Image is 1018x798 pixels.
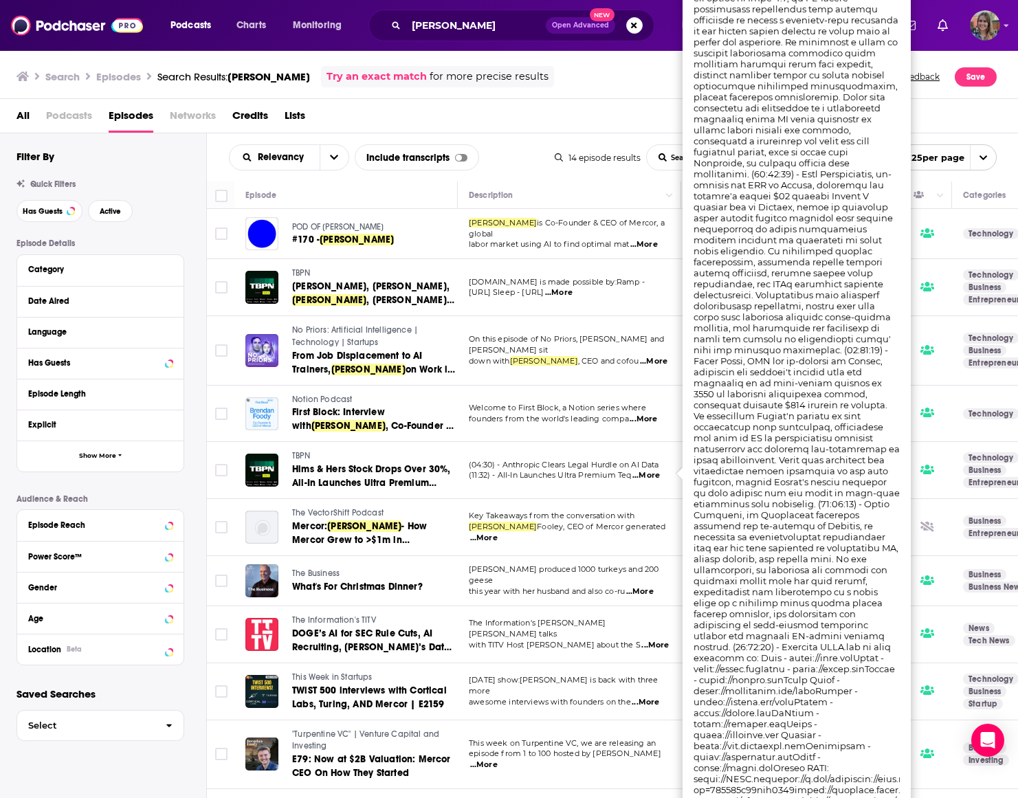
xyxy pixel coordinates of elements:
[170,16,211,35] span: Podcasts
[28,420,164,430] div: Explicit
[963,516,1006,527] a: Business
[161,14,229,36] button: open menu
[11,12,143,38] img: Podchaser - Follow, Share and Rate Podcasts
[292,615,376,625] span: The Information's TITV
[292,507,456,520] a: The VectorShift Podcast
[469,586,625,596] span: this year with her husband and also co-ru
[292,451,310,461] span: TBPN
[28,265,164,274] div: Category
[292,267,456,280] a: TBPN
[88,200,133,222] button: Active
[932,14,953,37] a: Show notifications dropdown
[236,16,266,35] span: Charts
[230,153,320,162] button: open menu
[285,104,305,133] a: Lists
[963,698,1003,709] a: Startup
[28,416,173,433] button: Explicit
[545,287,573,298] span: ...More
[228,70,310,83] span: [PERSON_NAME]
[28,354,173,371] button: Has Guests
[292,280,450,292] span: [PERSON_NAME], [PERSON_NAME],
[292,294,454,320] span: , [PERSON_NAME], Apple Makes Moves, Hims & Hers
[292,350,423,375] span: From Job Displacement to AI Trainers,
[469,414,629,423] span: founders from the world's leading compa
[292,349,456,377] a: From Job Displacement to AI Trainers,[PERSON_NAME]on Work in the AI Age
[963,755,1009,766] a: Investing
[292,450,456,463] a: TBPN
[292,324,456,348] a: No Priors: Artificial Intelligence | Technology | Startups
[16,150,54,163] h2: Filter By
[292,222,384,232] span: POD OF [PERSON_NAME]
[292,753,456,780] a: E79: Now at $2B Valuation: Mercor CEO On How They Started
[292,325,418,347] span: No Priors: Artificial Intelligence | Technology | Startups
[469,277,645,287] span: [DOMAIN_NAME] is made possible by:Ramp -
[28,645,61,654] span: Location
[215,228,228,240] span: Toggle select row
[100,208,121,215] span: Active
[355,144,479,170] div: Include transcripts
[406,14,546,36] input: Search podcasts, credits, & more...
[292,520,327,532] span: Mercor:
[932,188,949,204] button: Column Actions
[469,239,629,249] span: labor market using AI to find optimal mat
[292,627,456,654] a: DOGE’s AI for SEC Rule Cuts, AI Recruiting, [PERSON_NAME]’s Data, and Databricks Disruptor | [DATE]
[963,742,1006,753] a: Business
[963,686,1006,697] a: Business
[79,452,116,460] span: Show More
[28,547,173,564] button: Power Score™
[470,760,498,771] span: ...More
[28,516,173,533] button: Episode Reach
[28,614,161,623] div: Age
[46,104,92,133] span: Podcasts
[28,578,173,595] button: Gender
[23,208,63,215] span: Has Guests
[963,345,1006,356] a: Business
[28,327,164,337] div: Language
[17,721,155,730] span: Select
[215,628,228,641] span: Toggle select row
[292,520,456,547] a: Mercor:[PERSON_NAME]- How Mercor Grew to >$1m in [GEOGRAPHIC_DATA] in less than a year through re...
[641,640,669,651] span: ...More
[215,344,228,357] span: Toggle select row
[215,748,228,760] span: Toggle select row
[292,234,320,245] span: #170 -
[292,581,423,592] span: What's For Christmas Dinner?
[311,420,386,432] span: [PERSON_NAME]
[630,239,658,250] span: ...More
[900,144,997,170] button: open menu
[293,16,342,35] span: Monitoring
[258,153,309,162] span: Relevancy
[632,697,659,708] span: ...More
[963,465,1006,476] a: Business
[327,520,401,532] span: [PERSON_NAME]
[16,687,184,700] p: Saved Searches
[109,104,153,133] span: Episodes
[96,70,141,83] h3: Episodes
[232,104,268,133] span: Credits
[469,470,631,480] span: (11:32) - All-In Launches Ultra Premium Teq
[28,296,164,306] div: Date Aired
[672,14,753,36] button: open menu
[469,564,659,585] span: [PERSON_NAME] produced 1000 turkeys and 200 geese
[170,104,216,133] span: Networks
[16,104,30,133] span: All
[469,738,656,748] span: This week on Turpentine VC, we are releasing an
[28,292,173,309] button: Date Aired
[292,729,439,751] span: "Turpentine VC" | Venture Capital and Investing
[963,569,1006,580] a: Business
[292,394,456,406] a: Notion Podcast
[292,672,456,684] a: This Week in Startups
[16,200,82,222] button: Has Guests
[578,356,639,366] span: , CEO and cofou
[469,356,510,366] span: down with
[971,724,1004,757] div: Open Intercom Messenger
[292,672,373,682] span: This Week in Startups
[292,580,456,594] a: What's For Christmas Dinner?
[546,17,615,34] button: Open AdvancedNew
[229,144,349,170] h2: Choose List sort
[469,287,544,297] span: [URL] Sleep - [URL]
[970,10,1000,41] img: User Profile
[292,280,456,307] a: [PERSON_NAME], [PERSON_NAME],[PERSON_NAME], [PERSON_NAME], Apple Makes Moves, Hims & Hers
